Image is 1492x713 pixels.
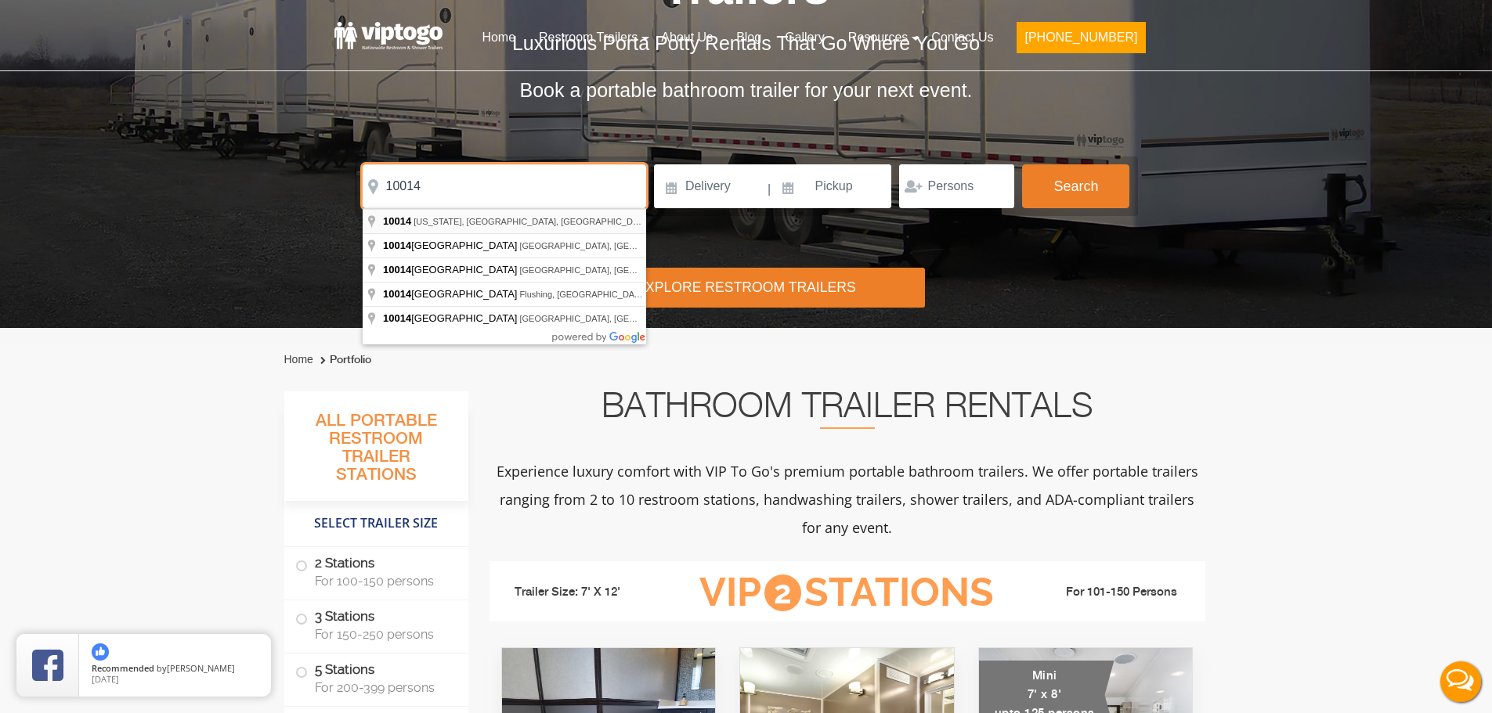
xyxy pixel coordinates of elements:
[500,569,676,616] li: Trailer Size: 7' X 12'
[383,264,519,275] span: [GEOGRAPHIC_DATA]
[899,164,1014,208] input: Persons
[1429,650,1492,713] button: Live Chat
[32,650,63,681] img: Review Rating
[383,288,411,300] span: 10014
[383,239,519,251] span: [GEOGRAPHIC_DATA]
[414,217,651,226] span: [US_STATE], [GEOGRAPHIC_DATA], [GEOGRAPHIC_DATA]
[724,20,773,55] a: Blog
[383,215,411,227] span: 10014
[1017,22,1145,53] button: [PHONE_NUMBER]
[315,574,450,589] span: For 100-150 persons
[316,351,371,369] li: Portfolio
[490,391,1205,429] h2: Bathroom Trailer Rentals
[519,290,741,299] span: Flushing, [GEOGRAPHIC_DATA], [GEOGRAPHIC_DATA]
[519,265,798,275] span: [GEOGRAPHIC_DATA], [GEOGRAPHIC_DATA], [GEOGRAPHIC_DATA]
[1019,583,1194,602] li: For 101-150 Persons
[92,643,109,661] img: thumbs up icon
[768,164,771,214] span: |
[836,20,919,55] a: Resources
[773,20,836,55] a: Gallery
[295,547,457,596] label: 2 Stations
[92,664,258,675] span: by
[284,407,468,501] h3: All Portable Restroom Trailer Stations
[295,654,457,702] label: 5 Stations
[654,164,766,208] input: Delivery
[383,288,519,300] span: [GEOGRAPHIC_DATA]
[519,79,972,101] span: Book a portable bathroom trailer for your next event.
[567,268,925,308] div: Explore Restroom Trailers
[1005,20,1157,63] a: [PHONE_NUMBER]
[315,627,450,642] span: For 150-250 persons
[383,239,411,251] span: 10014
[649,20,724,55] a: About Us
[92,673,119,685] span: [DATE]
[295,600,457,649] label: 3 Stations
[315,680,450,695] span: For 200-399 persons
[527,20,649,55] a: Restroom Trailers
[284,509,468,538] h4: Select Trailer Size
[383,312,411,324] span: 10014
[675,571,1018,614] h3: VIP Stations
[764,574,801,611] span: 2
[383,264,411,275] span: 10014
[919,20,1005,55] a: Contact Us
[1022,164,1129,208] button: Search
[490,457,1205,542] p: Experience luxury comfort with VIP To Go's premium portable bathroom trailers. We offer portable ...
[92,662,154,674] span: Recommended
[383,312,519,324] span: [GEOGRAPHIC_DATA]
[773,164,892,208] input: Pickup
[284,353,313,366] a: Home
[167,662,235,674] span: [PERSON_NAME]
[519,314,798,323] span: [GEOGRAPHIC_DATA], [GEOGRAPHIC_DATA], [GEOGRAPHIC_DATA]
[470,20,527,55] a: Home
[519,241,798,250] span: [GEOGRAPHIC_DATA], [GEOGRAPHIC_DATA], [GEOGRAPHIC_DATA]
[363,164,646,208] input: Where do you need your restroom?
